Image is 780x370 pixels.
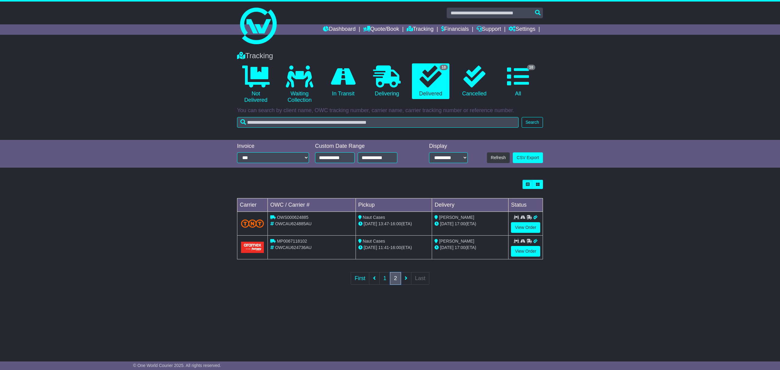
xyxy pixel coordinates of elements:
span: 17:00 [455,221,465,226]
span: 16:00 [390,221,401,226]
a: 10 All [499,63,537,99]
img: Aramex.png [241,242,264,253]
td: Carrier [237,198,268,212]
img: TNT_Domestic.png [241,219,264,228]
a: View Order [511,246,540,257]
a: 2 [390,272,401,285]
span: 13:47 [378,221,389,226]
span: MP0067118102 [277,239,307,244]
button: Refresh [487,152,510,163]
td: Delivery [432,198,509,212]
span: OWCAU624736AU [275,245,312,250]
span: [DATE] [364,245,377,250]
a: In Transit [324,63,362,99]
span: 11:41 [378,245,389,250]
a: CSV Export [513,152,543,163]
a: Settings [509,24,535,35]
span: [DATE] [364,221,377,226]
a: Financials [441,24,469,35]
a: Not Delivered [237,63,275,106]
button: Search [522,117,543,128]
td: OWC / Carrier # [268,198,356,212]
a: View Order [511,222,540,233]
div: Custom Date Range [315,143,413,150]
a: Dashboard [323,24,356,35]
div: Invoice [237,143,309,150]
span: [PERSON_NAME] [439,215,474,220]
a: Delivering [368,63,406,99]
span: 10 [440,65,448,70]
a: Cancelled [456,63,493,99]
span: [PERSON_NAME] [439,239,474,244]
span: © One World Courier 2025. All rights reserved. [133,363,221,368]
td: Pickup [356,198,432,212]
td: Status [509,198,543,212]
a: Waiting Collection [281,63,318,106]
span: [DATE] [440,245,453,250]
a: Tracking [407,24,434,35]
div: (ETA) [434,221,506,227]
p: You can search by client name, OWC tracking number, carrier name, carrier tracking number or refe... [237,107,543,114]
div: Display [429,143,468,150]
span: 16:00 [390,245,401,250]
a: First [351,272,369,285]
span: OWCAU624885AU [275,221,312,226]
a: 10 Delivered [412,63,449,99]
a: Support [477,24,501,35]
div: - (ETA) [358,221,430,227]
span: Naut Cases [363,215,385,220]
div: (ETA) [434,244,506,251]
span: Naut Cases [363,239,385,244]
a: Quote/Book [363,24,399,35]
span: OWS000624885 [277,215,309,220]
span: 10 [527,65,535,70]
div: - (ETA) [358,244,430,251]
a: 1 [379,272,390,285]
div: Tracking [234,52,546,60]
span: 17:00 [455,245,465,250]
span: [DATE] [440,221,453,226]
